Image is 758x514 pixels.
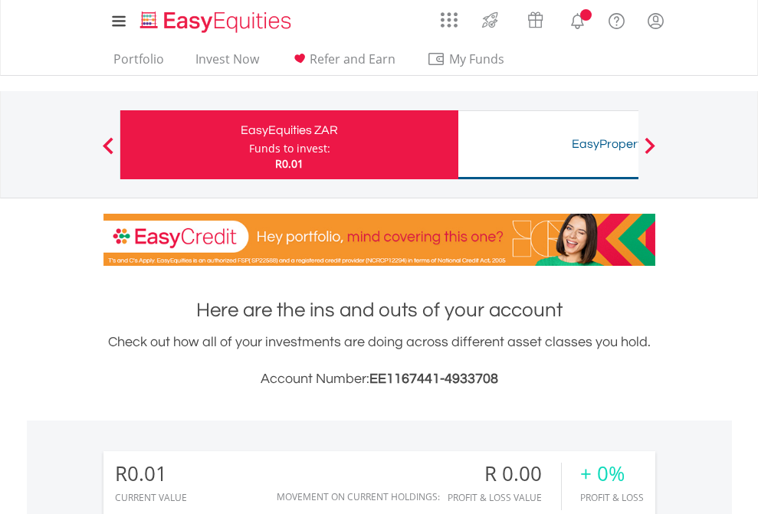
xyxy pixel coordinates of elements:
[93,145,123,160] button: Previous
[431,4,468,28] a: AppsGrid
[523,8,548,32] img: vouchers-v2.svg
[441,11,458,28] img: grid-menu-icon.svg
[580,463,644,485] div: + 0%
[189,51,265,75] a: Invest Now
[635,145,665,160] button: Next
[477,8,503,32] img: thrive-v2.svg
[310,51,395,67] span: Refer and Earn
[130,119,449,141] div: EasyEquities ZAR
[448,463,561,485] div: R 0.00
[427,49,527,69] span: My Funds
[134,4,297,34] a: Home page
[275,156,304,171] span: R0.01
[103,296,655,324] h1: Here are the ins and outs of your account
[103,214,655,266] img: EasyCredit Promotion Banner
[103,368,655,390] h3: Account Number:
[277,492,440,502] div: Movement on Current Holdings:
[103,332,655,390] div: Check out how all of your investments are doing across different asset classes you hold.
[636,4,675,38] a: My Profile
[597,4,636,34] a: FAQ's and Support
[580,493,644,503] div: Profit & Loss
[107,51,170,75] a: Portfolio
[513,4,558,32] a: Vouchers
[115,493,187,503] div: CURRENT VALUE
[137,9,297,34] img: EasyEquities_Logo.png
[558,4,597,34] a: Notifications
[369,372,498,386] span: EE1167441-4933708
[448,493,561,503] div: Profit & Loss Value
[284,51,402,75] a: Refer and Earn
[249,141,330,156] div: Funds to invest:
[115,463,187,485] div: R0.01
